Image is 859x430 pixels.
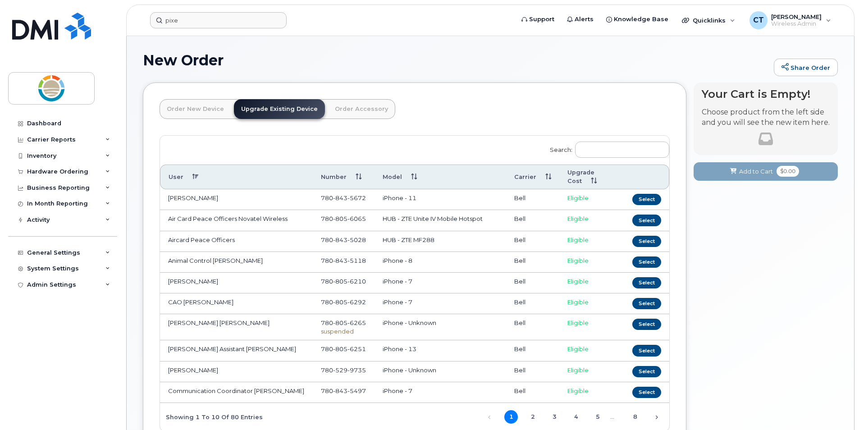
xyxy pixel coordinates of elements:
span: 6210 [347,278,366,285]
span: 843 [333,236,347,243]
td: HUB - ZTE MF288 [375,231,506,252]
span: 6065 [347,215,366,222]
a: 5 [591,410,604,424]
span: 843 [333,387,347,394]
button: Select [632,256,661,268]
button: Select [632,387,661,398]
span: 9735 [347,366,366,374]
td: [PERSON_NAME] [160,189,313,210]
span: 529 [333,366,347,374]
td: Bell [506,252,559,273]
button: Select [632,215,661,226]
span: 6292 [347,298,366,306]
td: Aircard Peace Officers [160,231,313,252]
a: Previous [483,411,496,424]
div: suspended [321,327,366,336]
th: Model: activate to sort column ascending [375,165,506,190]
span: 5497 [347,387,366,394]
a: 1 [504,410,518,424]
a: 2 [526,410,539,424]
td: Bell [506,382,559,403]
td: Bell [506,231,559,252]
td: Animal Control [PERSON_NAME] [160,252,313,273]
span: 805 [333,278,347,285]
span: 843 [333,257,347,264]
td: Bell [506,314,559,340]
td: Bell [506,273,559,293]
button: Select [632,366,661,377]
td: Bell [506,189,559,210]
span: 6265 [347,319,366,326]
span: 780 [321,257,366,264]
td: [PERSON_NAME] [PERSON_NAME] [160,314,313,340]
span: 780 [321,298,366,306]
td: iPhone - Unknown [375,361,506,382]
span: Add to Cart [739,167,773,176]
span: Eligible [567,387,589,394]
td: [PERSON_NAME] [160,273,313,293]
a: 3 [548,410,561,424]
td: iPhone - 11 [375,189,506,210]
button: Select [632,298,661,309]
td: [PERSON_NAME] Assistant [PERSON_NAME] [160,340,313,361]
td: iPhone - 7 [375,293,506,314]
span: 780 [321,366,366,374]
span: Eligible [567,298,589,306]
label: Search: [544,136,669,161]
button: Select [632,319,661,330]
th: Number: activate to sort column ascending [313,165,375,190]
td: iPhone - 8 [375,252,506,273]
span: 805 [333,319,347,326]
span: 780 [321,387,366,394]
th: Carrier: activate to sort column ascending [506,165,559,190]
h1: New Order [143,52,769,68]
span: 805 [333,215,347,222]
span: 780 [321,194,366,201]
span: 5672 [347,194,366,201]
div: Showing 1 to 10 of 80 entries [160,409,263,424]
td: Bell [506,361,559,382]
td: iPhone - Unknown [375,314,506,340]
span: 5118 [347,257,366,264]
span: 780 [321,215,366,222]
a: Next [650,411,663,424]
td: CAO [PERSON_NAME] [160,293,313,314]
a: Order Accessory [328,99,395,119]
td: iPhone - 7 [375,382,506,403]
span: $0.00 [777,166,799,177]
td: [PERSON_NAME] [160,361,313,382]
h4: Your Cart is Empty! [702,88,830,100]
th: User: activate to sort column descending [160,165,313,190]
td: HUB - ZTE Unite IV Mobile Hotspot [375,210,506,231]
span: Eligible [567,319,589,326]
span: Eligible [567,194,589,201]
button: Select [632,236,661,247]
td: iPhone - 7 [375,273,506,293]
td: iPhone - 13 [375,340,506,361]
span: 5028 [347,236,366,243]
span: Eligible [567,345,589,352]
span: 780 [321,319,366,326]
span: … [604,413,620,420]
button: Select [632,277,661,288]
span: Eligible [567,366,589,374]
span: 6251 [347,345,366,352]
td: Bell [506,293,559,314]
span: 805 [333,345,347,352]
span: 805 [333,298,347,306]
span: Eligible [567,257,589,264]
a: 4 [569,410,583,424]
td: Bell [506,340,559,361]
a: Upgrade Existing Device [234,99,325,119]
input: Search: [575,142,669,158]
a: Order New Device [160,99,231,119]
td: Air Card Peace Officers Novatel Wireless [160,210,313,231]
span: Eligible [567,236,589,243]
button: Select [632,345,661,356]
span: 780 [321,278,366,285]
a: Share Order [774,59,838,77]
span: Eligible [567,278,589,285]
p: Choose product from the left side and you will see the new item here. [702,107,830,128]
th: Upgrade Cost: activate to sort column ascending [559,165,624,190]
span: 780 [321,236,366,243]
